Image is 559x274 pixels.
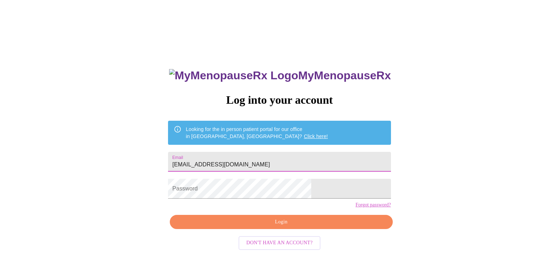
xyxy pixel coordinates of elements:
span: Don't have an account? [246,239,313,247]
div: Looking for the in person patient portal for our office in [GEOGRAPHIC_DATA], [GEOGRAPHIC_DATA]? [186,123,328,143]
a: Forgot password? [356,202,391,208]
a: Click here! [304,133,328,139]
img: MyMenopauseRx Logo [169,69,298,82]
h3: MyMenopauseRx [169,69,391,82]
button: Don't have an account? [239,236,320,250]
a: Don't have an account? [237,239,322,245]
span: Login [178,218,384,227]
h3: Log into your account [168,93,391,107]
button: Login [170,215,392,229]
